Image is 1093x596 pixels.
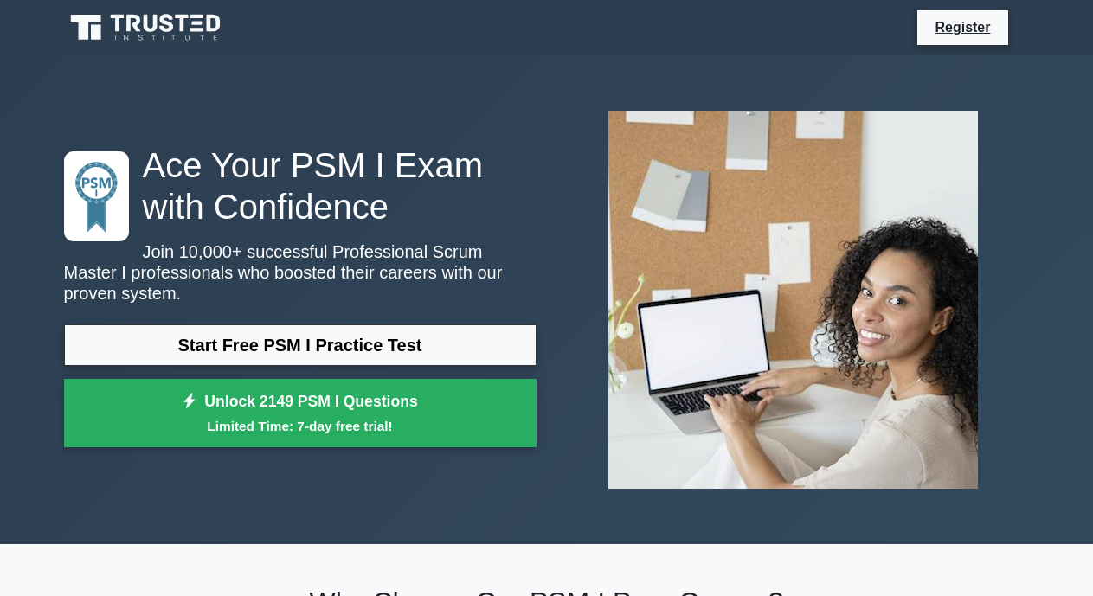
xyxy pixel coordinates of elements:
a: Unlock 2149 PSM I QuestionsLimited Time: 7-day free trial! [64,379,537,448]
small: Limited Time: 7-day free trial! [86,416,515,436]
p: Join 10,000+ successful Professional Scrum Master I professionals who boosted their careers with ... [64,241,537,304]
h1: Ace Your PSM I Exam with Confidence [64,144,537,228]
a: Register [924,16,1000,38]
a: Start Free PSM I Practice Test [64,324,537,366]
